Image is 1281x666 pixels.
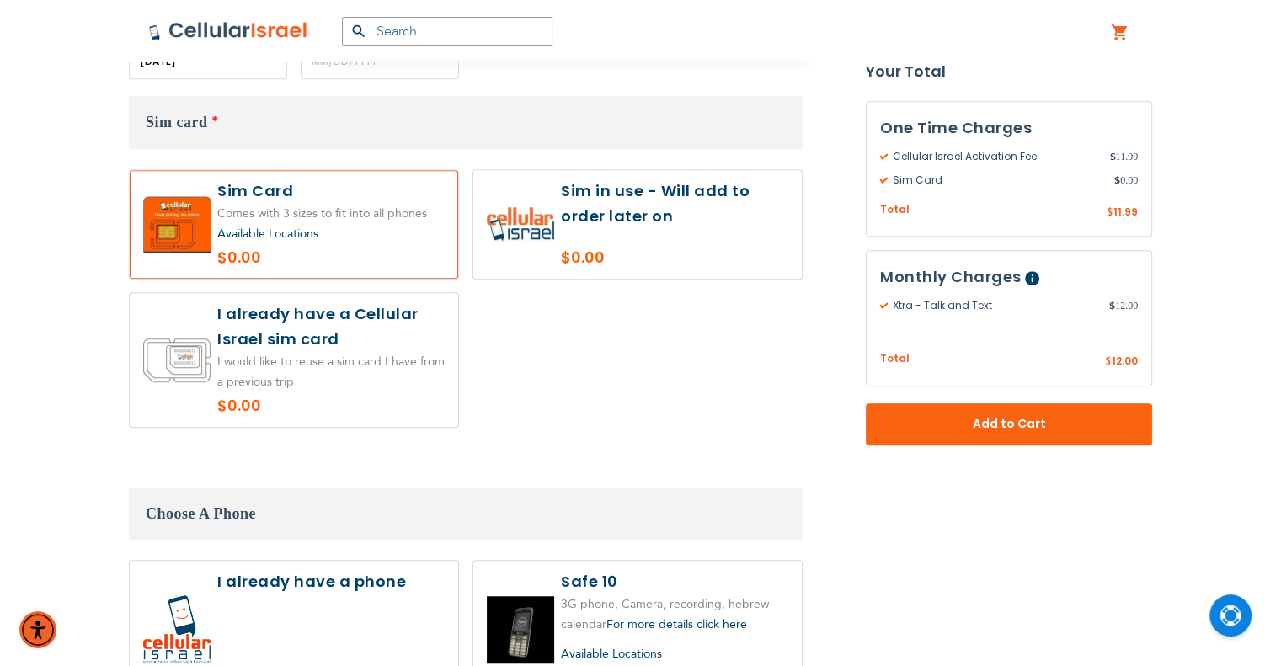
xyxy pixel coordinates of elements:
[866,403,1152,445] button: Add to Cart
[880,202,910,218] span: Total
[866,59,1152,84] strong: Your Total
[921,416,1097,434] span: Add to Cart
[1113,205,1138,219] span: 11.99
[1109,149,1138,164] span: 11.99
[880,299,1109,314] span: Xtra - Talk and Text
[1109,299,1115,314] span: $
[561,646,662,662] a: Available Locations
[1025,272,1039,286] span: Help
[217,226,318,242] a: Available Locations
[146,114,208,131] span: Sim card
[880,149,1109,164] span: Cellular Israel Activation Fee
[880,352,910,368] span: Total
[880,267,1022,288] span: Monthly Charges
[1105,355,1112,370] span: $
[1112,354,1138,369] span: 12.00
[1114,173,1138,188] span: 0.00
[1107,205,1113,221] span: $
[880,115,1138,141] h3: One Time Charges
[148,21,308,41] img: Cellular Israel Logo
[19,611,56,648] div: Accessibility Menu
[606,616,747,632] a: For more details click here
[1109,149,1115,164] span: $
[146,505,256,522] span: Choose A Phone
[1109,299,1138,314] span: 12.00
[342,17,552,46] input: Search
[880,173,1114,188] span: Sim Card
[1114,173,1120,188] span: $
